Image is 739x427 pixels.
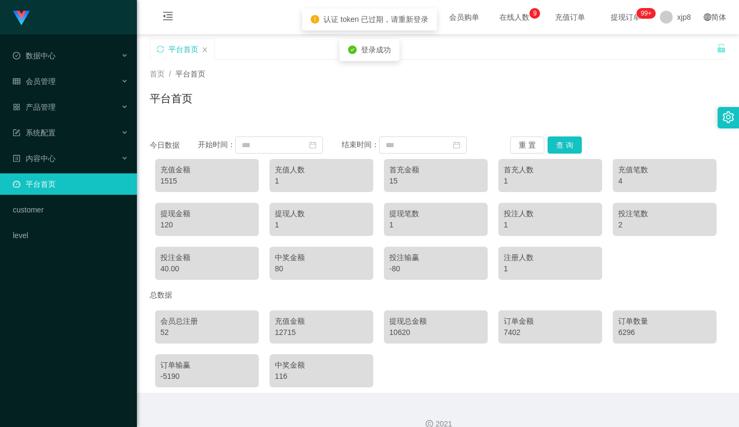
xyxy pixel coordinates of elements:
[389,219,482,231] div: 1
[504,219,597,231] div: 1
[389,164,482,176] div: 首充金额
[275,219,368,231] div: 1
[636,8,656,19] sup: 232
[324,15,428,24] span: 认证 token 已过期，请重新登录
[160,176,253,187] div: 1515
[618,208,711,219] div: 投注笔数
[150,285,726,305] div: 总数据
[157,45,164,53] i: 图标: sync
[275,327,368,338] div: 12715
[169,70,171,78] span: /
[389,252,482,263] div: 投注输赢
[168,39,198,59] div: 平台首页
[504,316,597,327] div: 订单金额
[275,360,368,371] div: 中奖金额
[453,141,460,149] i: 图标: calendar
[618,176,711,187] div: 4
[160,371,253,382] div: -5190
[361,45,391,54] span: 登录成功
[13,11,30,26] img: logo.9652507e.png
[494,13,535,21] span: 在线人数
[275,252,368,263] div: 中奖金额
[160,263,253,274] div: 40.00
[275,263,368,274] div: 80
[504,263,597,274] div: 1
[13,51,56,60] span: 数据中心
[13,52,20,59] i: 图标: check-circle-o
[160,360,253,371] div: 订单输赢
[717,43,726,53] i: 图标: unlock
[618,164,711,176] div: 充值笔数
[202,47,208,53] i: 图标: close
[160,316,253,327] div: 会员总注册
[529,8,540,19] sup: 9
[504,164,597,176] div: 首充人数
[160,164,253,176] div: 充值金额
[198,140,235,149] span: 开始时间：
[704,13,711,21] i: 图标: global
[13,225,128,246] a: level
[13,155,20,162] i: 图标: profile
[618,327,711,338] div: 6296
[389,176,482,187] div: 15
[342,140,379,149] span: 结束时间：
[618,219,711,231] div: 2
[504,252,597,263] div: 注册人数
[311,15,319,24] i: icon: exclamation-circle
[13,103,20,111] i: 图标: appstore-o
[13,129,20,136] i: 图标: form
[150,1,186,35] i: 图标: menu-fold
[533,8,537,19] p: 9
[150,140,198,151] div: 今日数据
[13,77,56,86] span: 会员管理
[150,90,193,106] h1: 平台首页
[160,208,253,219] div: 提现金额
[175,70,205,78] span: 平台首页
[504,176,597,187] div: 1
[504,208,597,219] div: 投注人数
[13,199,128,220] a: customer
[13,103,56,111] span: 产品管理
[13,154,56,163] span: 内容中心
[389,263,482,274] div: -80
[389,316,482,327] div: 提现总金额
[160,327,253,338] div: 52
[275,164,368,176] div: 充值人数
[550,13,590,21] span: 充值订单
[13,78,20,85] i: 图标: table
[275,208,368,219] div: 提现人数
[309,141,317,149] i: 图标: calendar
[722,111,734,123] i: 图标: setting
[510,136,544,154] button: 重 置
[389,208,482,219] div: 提现笔数
[548,136,582,154] button: 查 询
[160,252,253,263] div: 投注金额
[13,173,128,195] a: 图标: dashboard平台首页
[504,327,597,338] div: 7402
[13,128,56,137] span: 系统配置
[348,45,357,54] i: icon: check-circle
[605,13,646,21] span: 提现订单
[275,176,368,187] div: 1
[389,327,482,338] div: 10620
[160,219,253,231] div: 120
[150,70,165,78] span: 首页
[275,371,368,382] div: 116
[618,316,711,327] div: 订单数量
[275,316,368,327] div: 充值金额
